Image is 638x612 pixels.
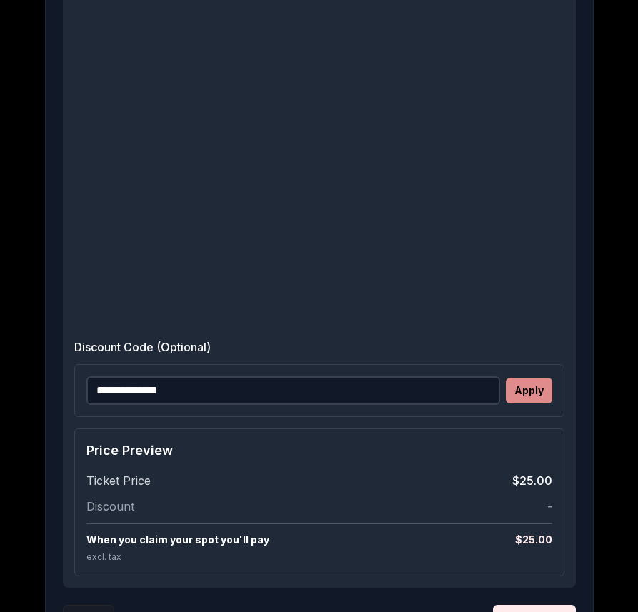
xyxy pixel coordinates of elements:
[74,338,564,356] label: Discount Code (Optional)
[86,441,552,461] h4: Price Preview
[506,378,552,403] button: Apply
[86,472,151,489] span: Ticket Price
[86,533,269,547] span: When you claim your spot you'll pay
[86,551,121,562] span: excl. tax
[515,533,552,547] span: $ 25.00
[547,498,552,515] span: -
[86,498,134,515] span: Discount
[512,472,552,489] span: $25.00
